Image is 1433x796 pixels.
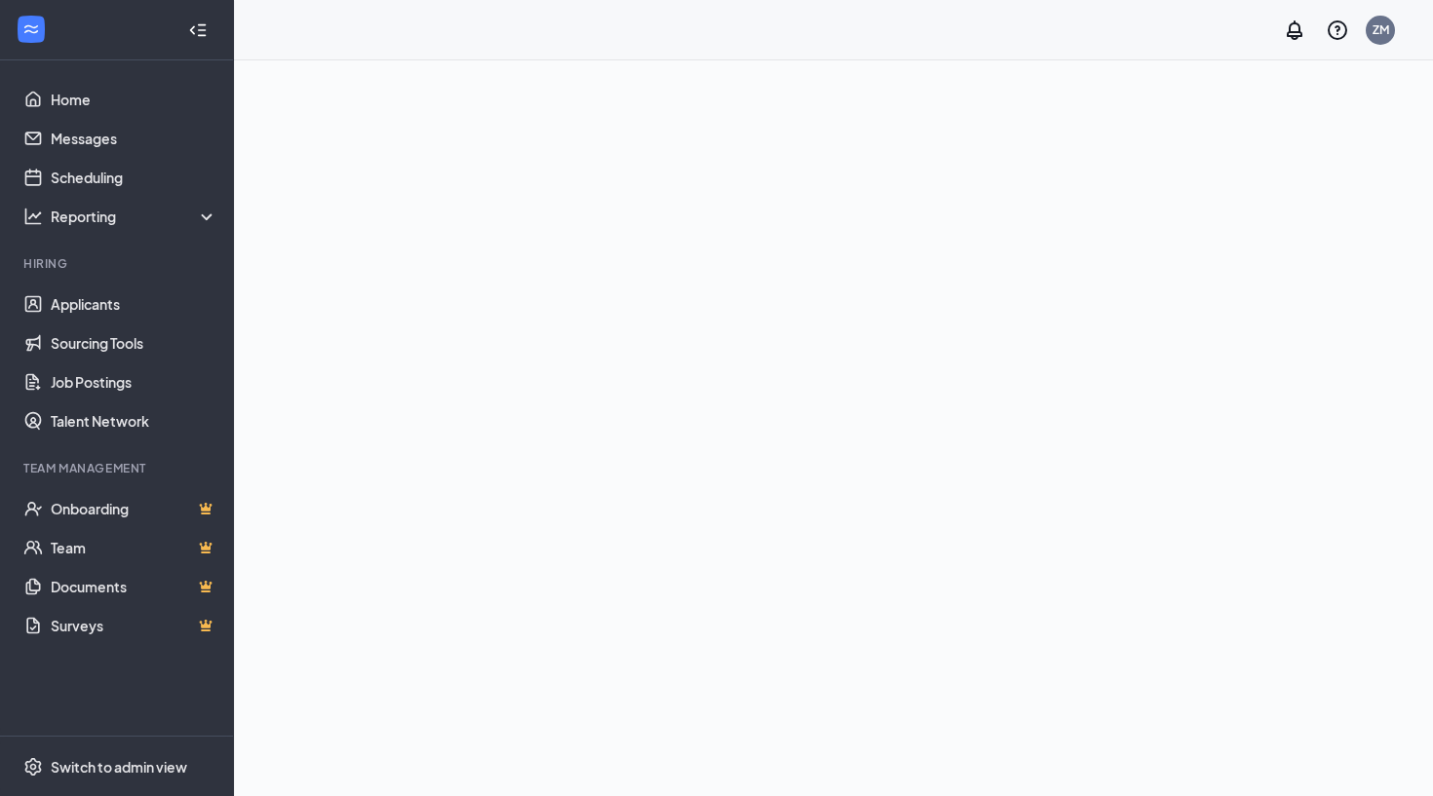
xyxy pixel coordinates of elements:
a: Messages [51,119,217,158]
svg: Settings [23,757,43,777]
a: Talent Network [51,401,217,440]
div: ZM [1373,21,1389,38]
div: Hiring [23,255,213,272]
a: SurveysCrown [51,606,217,645]
svg: WorkstreamLogo [21,19,41,39]
a: Scheduling [51,158,217,197]
svg: Collapse [188,20,208,40]
a: TeamCrown [51,528,217,567]
div: Team Management [23,460,213,476]
div: Reporting [51,207,218,226]
a: Home [51,80,217,119]
svg: Notifications [1283,19,1306,42]
a: Job Postings [51,362,217,401]
div: Switch to admin view [51,757,187,777]
svg: Analysis [23,207,43,226]
a: Applicants [51,284,217,323]
a: Sourcing Tools [51,323,217,362]
a: OnboardingCrown [51,489,217,528]
a: DocumentsCrown [51,567,217,606]
svg: QuestionInfo [1326,19,1349,42]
